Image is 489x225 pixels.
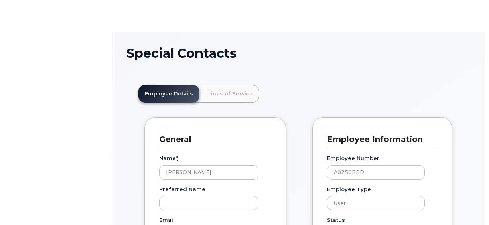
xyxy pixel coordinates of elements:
label: Name [159,154,178,162]
h1: Special Contacts [126,46,470,60]
h3: Employee Information [327,134,432,145]
h3: General [159,134,265,145]
label: Preferred Name [159,186,205,193]
label: Employee Number [327,154,379,162]
label: Employee Type [327,186,371,193]
abbr: required [176,155,178,161]
label: Email [159,216,175,224]
a: Lines of Service [202,85,259,103]
a: Employee Details [138,85,199,103]
label: Status [327,216,345,224]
